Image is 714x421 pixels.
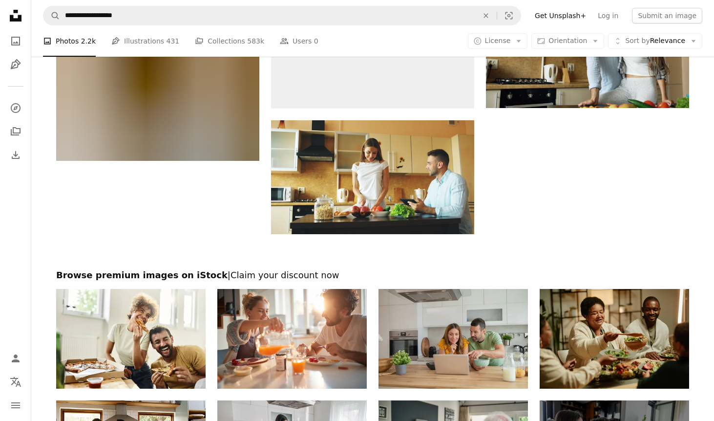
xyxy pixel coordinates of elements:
span: Sort by [625,37,650,44]
button: Clear [475,6,497,25]
span: License [485,37,511,44]
a: Couple preparing food together in a modern kitchen [271,173,474,181]
a: Users 0 [280,25,318,57]
img: Couple preparing food together in a modern kitchen [271,120,474,235]
span: 0 [314,36,318,46]
img: Man and woman in a kitchen [56,46,259,161]
a: Illustrations 431 [111,25,179,57]
a: Photos [6,31,25,51]
a: Get Unsplash+ [529,8,592,23]
span: 431 [167,36,180,46]
form: Find visuals sitewide [43,6,521,25]
img: Happy couple at home booking a trip online [378,289,528,389]
a: Illustrations [6,55,25,74]
button: License [468,33,528,49]
button: Search Unsplash [43,6,60,25]
h2: Browse premium images on iStock [56,269,689,281]
img: African American Grandma Serving Food at Dinner [540,289,689,389]
a: Log in [592,8,624,23]
button: Orientation [531,33,604,49]
a: Explore [6,98,25,118]
span: 583k [247,36,264,46]
img: Cheerful couple eating pizza on a break from home renovation process. [56,289,206,389]
img: Happy couple having breakfast together [217,289,367,389]
a: Collections 583k [195,25,264,57]
button: Submit an image [632,8,702,23]
a: Man and woman in a kitchen [56,99,259,108]
span: Orientation [548,37,587,44]
button: Visual search [497,6,521,25]
a: Download History [6,145,25,165]
button: Sort byRelevance [608,33,702,49]
span: | Claim your discount now [228,270,339,280]
span: Relevance [625,36,685,46]
a: Home — Unsplash [6,6,25,27]
a: Collections [6,122,25,141]
button: Menu [6,396,25,415]
a: Log in / Sign up [6,349,25,368]
button: Language [6,372,25,392]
